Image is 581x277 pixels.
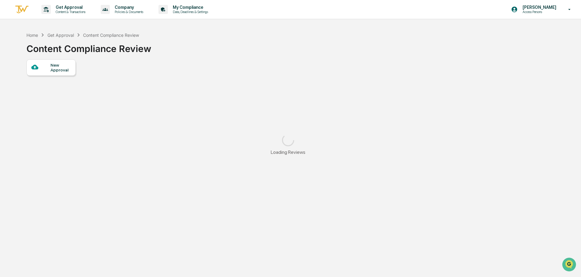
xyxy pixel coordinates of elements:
p: Access Persons [518,10,559,14]
p: Content & Transactions [51,10,89,14]
p: Data, Deadlines & Settings [168,10,211,14]
div: 🗄️ [44,125,49,130]
p: Get Approval [51,5,89,10]
span: [PERSON_NAME] [19,83,49,88]
img: 1746055101610-c473b297-6a78-478c-a979-82029cc54cd1 [6,47,17,57]
p: My Compliance [168,5,211,10]
div: Home [26,33,38,38]
img: logo [15,5,29,15]
p: Policies & Documents [110,10,146,14]
img: 1746055101610-c473b297-6a78-478c-a979-82029cc54cd1 [12,99,17,104]
img: Dave Feldman [6,93,16,103]
img: Dave Feldman [6,77,16,87]
span: Pylon [61,151,74,155]
span: [DATE] [54,83,66,88]
div: Loading Reviews [271,149,305,155]
div: Get Approval [47,33,74,38]
p: How can we help? [6,13,111,23]
button: See all [94,66,111,74]
span: [DATE] [54,99,66,104]
button: Start new chat [103,48,111,56]
span: • [50,99,53,104]
img: 1746055101610-c473b297-6a78-478c-a979-82029cc54cd1 [12,83,17,88]
div: 🔎 [6,137,11,141]
span: Attestations [50,124,75,130]
a: 🖐️Preclearance [4,122,42,133]
span: Data Lookup [12,136,38,142]
iframe: Open customer support [562,257,578,273]
p: [PERSON_NAME] [518,5,559,10]
img: 4531339965365_218c74b014194aa58b9b_72.jpg [13,47,24,57]
p: Company [110,5,146,10]
span: • [50,83,53,88]
span: Preclearance [12,124,39,130]
div: Start new chat [27,47,100,53]
a: Powered byPylon [43,151,74,155]
div: New Approval [50,63,71,72]
a: 🔎Data Lookup [4,133,41,144]
span: [PERSON_NAME] [19,99,49,104]
div: 🖐️ [6,125,11,130]
div: We're available if you need us! [27,53,84,57]
div: Content Compliance Review [83,33,139,38]
a: 🗄️Attestations [42,122,78,133]
div: Content Compliance Review [26,38,151,54]
div: Past conversations [6,68,41,72]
